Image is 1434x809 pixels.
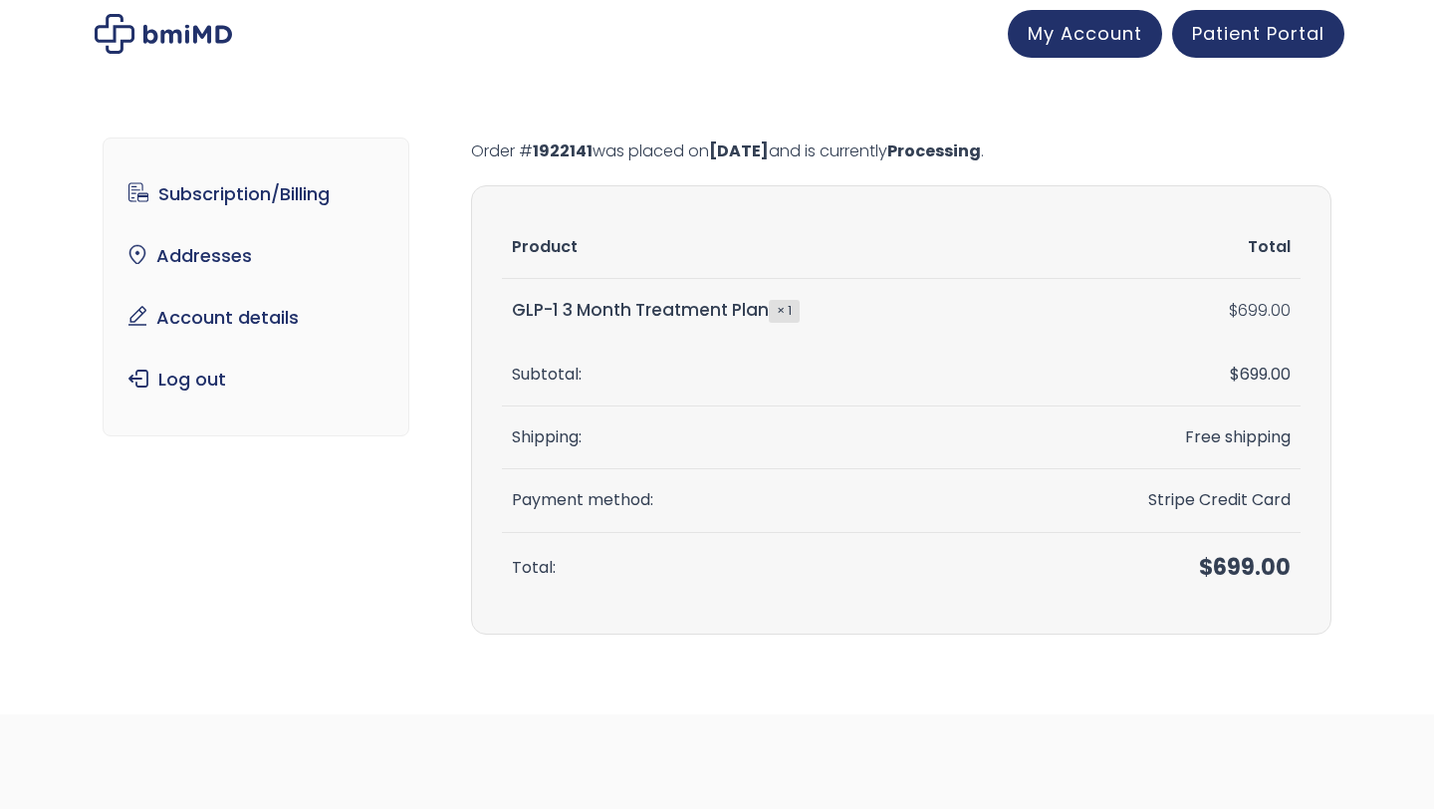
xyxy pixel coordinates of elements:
[103,137,410,436] nav: Account pages
[1229,299,1291,322] bdi: 699.00
[1028,21,1142,46] span: My Account
[119,173,394,215] a: Subscription/Billing
[119,359,394,401] a: Log out
[1025,406,1301,469] td: Free shipping
[502,216,1025,279] th: Product
[502,469,1025,532] th: Payment method:
[1025,216,1301,279] th: Total
[502,279,1025,343] td: GLP-1 3 Month Treatment Plan
[1008,10,1162,58] a: My Account
[119,235,394,277] a: Addresses
[1172,10,1344,58] a: Patient Portal
[502,344,1025,406] th: Subtotal:
[502,406,1025,469] th: Shipping:
[709,139,769,162] mark: [DATE]
[1230,363,1291,386] span: 699.00
[769,300,800,322] strong: × 1
[887,139,981,162] mark: Processing
[533,139,593,162] mark: 1922141
[1230,363,1240,386] span: $
[471,137,1331,165] p: Order # was placed on and is currently .
[95,14,232,54] img: My account
[1229,299,1238,322] span: $
[119,297,394,339] a: Account details
[1192,21,1324,46] span: Patient Portal
[1025,469,1301,532] td: Stripe Credit Card
[1199,552,1213,583] span: $
[1199,552,1291,583] span: 699.00
[502,533,1025,604] th: Total:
